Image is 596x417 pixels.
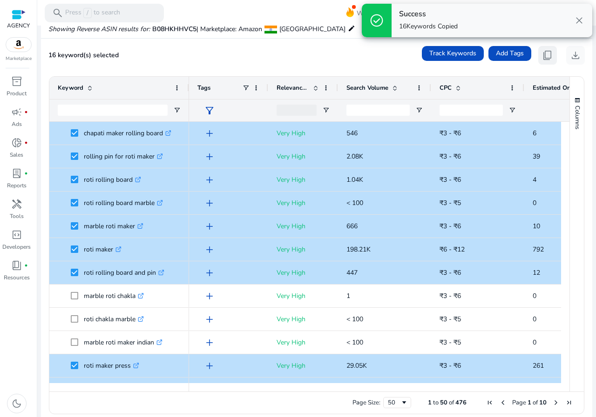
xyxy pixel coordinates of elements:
[24,110,28,114] span: fiber_manual_record
[58,84,83,92] span: Keyword
[440,129,461,138] span: ₹3 - ₹6
[346,268,358,277] span: 447
[204,198,215,209] span: add
[204,314,215,325] span: add
[399,22,458,31] p: Keywords Copied
[84,193,163,212] p: roti rolling board marble
[277,84,309,92] span: Relevance Score
[383,397,411,408] div: Page Size
[496,48,524,58] span: Add Tags
[346,338,363,347] span: < 100
[415,106,423,114] button: Open Filter Menu
[204,105,215,116] span: filter_alt
[84,333,163,352] p: marble roti maker indian
[399,10,458,19] h4: Success
[539,398,547,407] span: 10
[552,399,560,406] div: Next Page
[512,398,526,407] span: Page
[6,55,32,62] p: Marketplace
[346,199,363,207] span: < 100
[440,268,461,277] span: ₹3 - ₹6
[566,46,585,65] button: download
[440,152,461,161] span: ₹3 - ₹6
[24,172,28,175] span: fiber_manual_record
[433,398,439,407] span: to
[440,361,461,370] span: ₹3 - ₹6
[4,273,30,282] p: Resources
[84,217,143,236] p: marble roti maker
[277,147,330,166] p: Very High
[533,315,536,324] span: 0
[352,398,380,407] div: Page Size:
[499,399,507,406] div: Previous Page
[533,152,540,161] span: 39
[48,51,119,60] span: 16 keyword(s) selected
[84,170,141,189] p: roti rolling board
[533,398,538,407] span: of
[533,199,536,207] span: 0
[533,84,589,92] span: Estimated Orders/Month
[204,337,215,348] span: add
[429,48,476,58] span: Track Keywords
[7,181,27,190] p: Reports
[11,106,22,118] span: campaign
[279,25,345,33] span: [GEOGRAPHIC_DATA]
[449,398,454,407] span: of
[528,398,531,407] span: 1
[10,212,24,220] p: Tools
[440,105,503,116] input: CPC Filter Input
[346,152,363,161] span: 2.08K
[440,338,461,347] span: ₹3 - ₹5
[11,168,22,179] span: lab_profile
[65,8,120,18] p: Press to search
[440,398,447,407] span: 50
[84,310,144,329] p: roti chakla marble
[277,124,330,143] p: Very High
[277,310,330,329] p: Very High
[204,151,215,162] span: add
[10,151,23,159] p: Sales
[7,21,30,30] p: AGENCY
[357,5,393,21] span: What's New
[346,105,410,116] input: Search Volume Filter Input
[12,120,22,128] p: Ads
[2,243,31,251] p: Developers
[83,8,92,18] span: /
[346,315,363,324] span: < 100
[84,379,143,398] p: roti maker combo
[84,263,164,282] p: roti rolling board and pin
[440,291,461,300] span: ₹3 - ₹6
[440,315,461,324] span: ₹3 - ₹5
[48,25,150,33] i: Showing Reverse ASIN results for:
[84,240,122,259] p: roti maker
[486,399,494,406] div: First Page
[204,221,215,232] span: add
[508,106,516,114] button: Open Filter Menu
[322,106,330,114] button: Open Filter Menu
[204,244,215,255] span: add
[488,46,531,61] button: Add Tags
[440,245,465,254] span: ₹6 - ₹12
[204,291,215,302] span: add
[11,398,22,409] span: dark_mode
[84,356,139,375] p: roti maker press
[6,38,31,52] img: amazon.svg
[533,245,544,254] span: 792
[277,356,330,375] p: Very High
[346,222,358,231] span: 666
[11,260,22,271] span: book_4
[533,361,544,370] span: 261
[533,291,536,300] span: 0
[204,267,215,278] span: add
[346,245,371,254] span: 198.21K
[573,106,582,129] span: Columns
[277,379,330,398] p: Very High
[533,222,540,231] span: 10
[346,361,367,370] span: 29.05K
[388,398,400,407] div: 50
[369,13,384,28] span: check_circle
[58,105,168,116] input: Keyword Filter Input
[277,333,330,352] p: Very High
[277,263,330,282] p: Very High
[11,137,22,148] span: donut_small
